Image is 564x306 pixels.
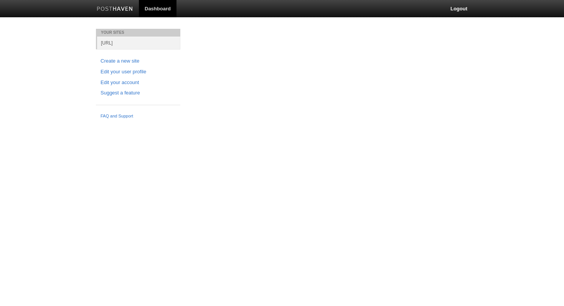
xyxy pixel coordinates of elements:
[97,36,180,49] a: [URL]
[97,7,133,12] img: Posthaven-bar
[101,57,176,65] a: Create a new site
[101,113,176,120] a: FAQ and Support
[101,89,176,97] a: Suggest a feature
[101,79,176,87] a: Edit your account
[96,29,180,36] li: Your Sites
[101,68,176,76] a: Edit your user profile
